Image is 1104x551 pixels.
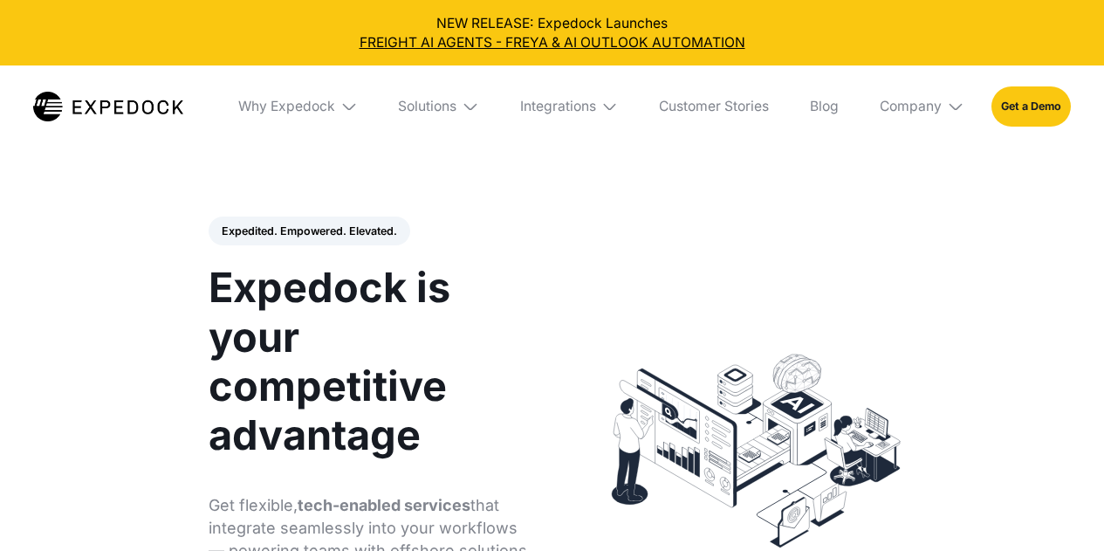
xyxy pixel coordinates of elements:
[797,65,853,148] a: Blog
[238,98,335,115] div: Why Expedock
[520,98,596,115] div: Integrations
[14,14,1091,52] div: NEW RELEASE: Expedock Launches
[880,98,942,115] div: Company
[14,33,1091,52] a: FREIGHT AI AGENTS - FREYA & AI OUTLOOK AUTOMATION
[398,98,456,115] div: Solutions
[298,496,470,514] strong: tech-enabled services
[209,263,532,459] h1: Expedock is your competitive advantage
[646,65,783,148] a: Customer Stories
[991,86,1071,126] a: Get a Demo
